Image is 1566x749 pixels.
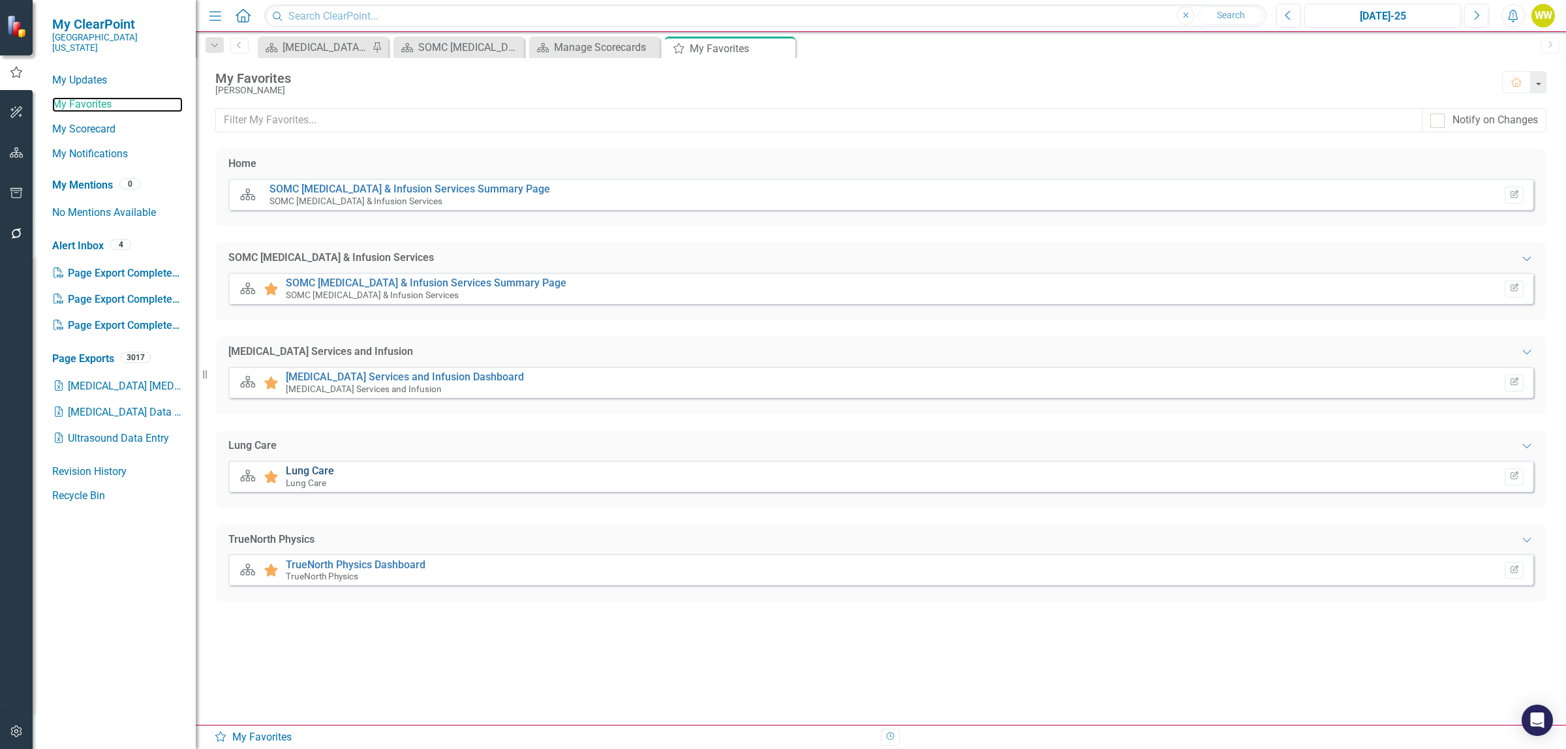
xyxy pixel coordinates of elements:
[52,260,183,286] div: Page Export Completed: [MEDICAL_DATA] Services and Infusion Dashboard
[52,200,183,226] div: No Mentions Available
[52,122,183,137] a: My Scorecard
[228,344,413,359] div: [MEDICAL_DATA] Services and Infusion
[1531,4,1555,27] button: WW
[214,730,871,745] div: My Favorites
[264,5,1267,27] input: Search ClearPoint...
[215,71,1489,85] div: My Favorites
[1198,7,1263,25] button: Search
[52,97,183,112] a: My Favorites
[228,157,256,172] div: Home
[286,384,442,394] small: [MEDICAL_DATA] Services and Infusion
[52,489,183,504] a: Recycle Bin
[690,40,792,57] div: My Favorites
[7,14,29,37] img: ClearPoint Strategy
[1452,113,1538,128] div: Notify on Changes
[261,39,369,55] a: [MEDICAL_DATA] Services and Infusion Dashboard
[1505,187,1524,204] button: Set Home Page
[286,290,459,300] small: SOMC [MEDICAL_DATA] & Infusion Services
[228,438,277,453] div: Lung Care
[1522,705,1553,736] div: Open Intercom Messenger
[215,85,1489,95] div: [PERSON_NAME]
[1217,10,1245,20] span: Search
[397,39,521,55] a: SOMC [MEDICAL_DATA] & Infusion Services Summary Page
[286,478,326,488] small: Lung Care
[286,371,524,383] a: [MEDICAL_DATA] Services and Infusion Dashboard
[418,39,521,55] div: SOMC [MEDICAL_DATA] & Infusion Services Summary Page
[532,39,656,55] a: Manage Scorecards
[286,277,566,289] a: SOMC [MEDICAL_DATA] & Infusion Services Summary Page
[286,558,425,571] a: TrueNorth Physics Dashboard
[228,532,315,547] div: TrueNorth Physics
[554,39,656,55] div: Manage Scorecards
[110,239,131,250] div: 4
[119,179,140,190] div: 0
[228,251,434,266] div: SOMC [MEDICAL_DATA] & Infusion Services
[52,373,183,399] a: [MEDICAL_DATA] [MEDICAL_DATA] Data Entry
[52,399,183,425] a: [MEDICAL_DATA] Data Entry
[52,73,183,88] a: My Updates
[1309,8,1456,24] div: [DATE]-25
[269,196,442,206] small: SOMC [MEDICAL_DATA] & Infusion Services
[52,425,183,451] a: Ultrasound Data Entry
[52,313,183,339] div: Page Export Completed: [MEDICAL_DATA] Services and Infusion Dashboard
[283,39,369,55] div: [MEDICAL_DATA] Services and Infusion Dashboard
[52,178,113,193] a: My Mentions
[269,183,550,195] a: SOMC [MEDICAL_DATA] & Infusion Services Summary Page
[121,352,151,363] div: 3017
[215,108,1422,132] input: Filter My Favorites...
[52,147,183,162] a: My Notifications
[1304,4,1461,27] button: [DATE]-25
[286,465,334,477] a: Lung Care
[52,465,183,480] a: Revision History
[286,571,358,581] small: TrueNorth Physics
[52,286,183,313] div: Page Export Completed: [MEDICAL_DATA] Services and Infusion Dashboard
[52,239,104,254] a: Alert Inbox
[52,32,183,53] small: [GEOGRAPHIC_DATA][US_STATE]
[52,352,114,367] a: Page Exports
[52,16,183,32] span: My ClearPoint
